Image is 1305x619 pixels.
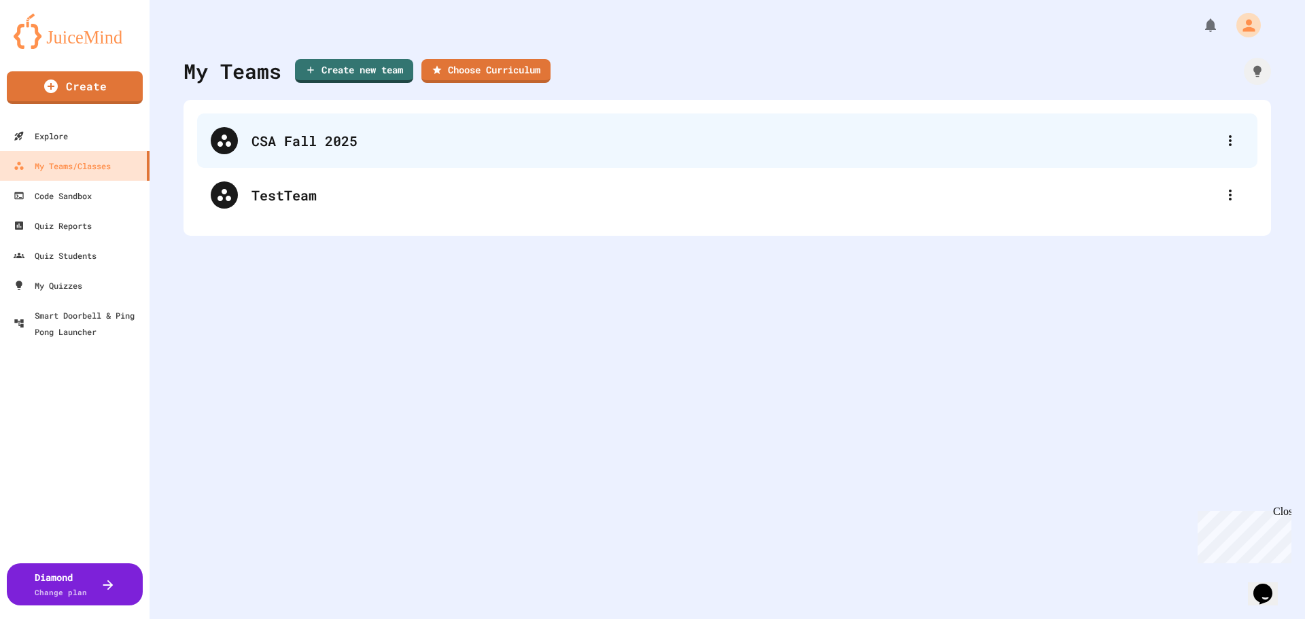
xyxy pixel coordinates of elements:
[14,14,136,49] img: logo-orange.svg
[1177,14,1222,37] div: My Notifications
[14,128,68,144] div: Explore
[251,130,1217,151] div: CSA Fall 2025
[14,217,92,234] div: Quiz Reports
[197,168,1257,222] div: TestTeam
[7,71,143,104] a: Create
[251,185,1217,205] div: TestTeam
[35,587,87,597] span: Change plan
[197,113,1257,168] div: CSA Fall 2025
[1222,10,1264,41] div: My Account
[14,158,111,174] div: My Teams/Classes
[295,59,413,83] a: Create new team
[1244,58,1271,85] div: How it works
[14,307,144,340] div: Smart Doorbell & Ping Pong Launcher
[421,59,551,83] a: Choose Curriculum
[1192,506,1291,563] iframe: chat widget
[5,5,94,86] div: Chat with us now!Close
[7,563,143,605] button: DiamondChange plan
[14,188,92,204] div: Code Sandbox
[1248,565,1291,605] iframe: chat widget
[14,247,97,264] div: Quiz Students
[14,277,82,294] div: My Quizzes
[35,570,87,599] div: Diamond
[184,56,281,86] div: My Teams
